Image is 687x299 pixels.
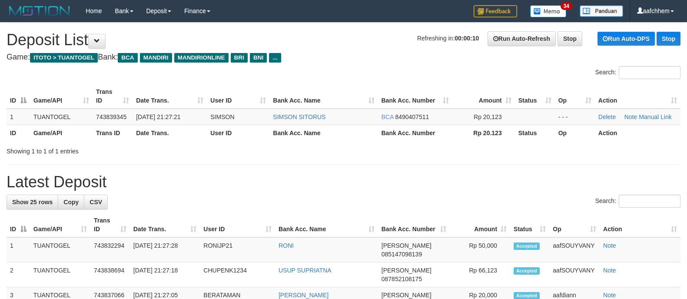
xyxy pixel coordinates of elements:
[600,213,680,237] th: Action: activate to sort column ascending
[207,84,269,109] th: User ID: activate to sort column ascending
[595,195,680,208] label: Search:
[598,113,616,120] a: Delete
[549,213,600,237] th: Op: activate to sort column ascending
[269,84,378,109] th: Bank Acc. Name: activate to sort column ascending
[455,35,479,42] strong: 00:00:10
[515,84,555,109] th: Status: activate to sort column ascending
[514,243,540,250] span: Accepted
[450,237,510,262] td: Rp 50,000
[474,5,517,17] img: Feedback.jpg
[549,262,600,287] td: aafSOUYVANY
[555,84,595,109] th: Op: activate to sort column ascending
[7,125,30,141] th: ID
[561,2,572,10] span: 34
[250,53,267,63] span: BNI
[130,237,200,262] td: [DATE] 21:27:28
[603,242,616,249] a: Note
[417,35,479,42] span: Refreshing in:
[580,5,623,17] img: panduan.png
[530,5,567,17] img: Button%20Memo.svg
[7,53,680,62] h4: Game: Bank:
[7,195,58,209] a: Show 25 rows
[136,113,180,120] span: [DATE] 21:27:21
[7,109,30,125] td: 1
[450,213,510,237] th: Amount: activate to sort column ascending
[133,125,207,141] th: Date Trans.
[58,195,84,209] a: Copy
[279,267,332,274] a: USUP SUPRIATNA
[488,31,556,46] a: Run Auto-Refresh
[558,31,582,46] a: Stop
[657,32,680,46] a: Stop
[378,125,452,141] th: Bank Acc. Number
[140,53,172,63] span: MANDIRI
[378,213,450,237] th: Bank Acc. Number: activate to sort column ascending
[382,276,422,282] span: Copy 087852108175 to clipboard
[90,213,130,237] th: Trans ID: activate to sort column ascending
[7,143,280,156] div: Showing 1 to 1 of 1 entries
[30,213,90,237] th: Game/API: activate to sort column ascending
[269,53,281,63] span: ...
[30,237,90,262] td: TUANTOGEL
[7,84,30,109] th: ID: activate to sort column descending
[174,53,229,63] span: MANDIRIONLINE
[231,53,248,63] span: BRI
[382,251,422,258] span: Copy 085147098139 to clipboard
[133,84,207,109] th: Date Trans.: activate to sort column ascending
[510,213,549,237] th: Status: activate to sort column ascending
[30,109,93,125] td: TUANTOGEL
[450,262,510,287] td: Rp 66,123
[514,267,540,275] span: Accepted
[7,4,73,17] img: MOTION_logo.png
[555,125,595,141] th: Op
[395,113,429,120] span: Copy 8490407511 to clipboard
[96,113,126,120] span: 743839345
[597,32,655,46] a: Run Auto-DPS
[619,195,680,208] input: Search:
[200,262,275,287] td: CHUPENK1234
[30,84,93,109] th: Game/API: activate to sort column ascending
[7,31,680,49] h1: Deposit List
[90,237,130,262] td: 743832294
[603,267,616,274] a: Note
[90,199,102,206] span: CSV
[382,292,431,299] span: [PERSON_NAME]
[12,199,53,206] span: Show 25 rows
[619,66,680,79] input: Search:
[207,125,269,141] th: User ID
[474,113,502,120] span: Rp 20,123
[595,66,680,79] label: Search:
[130,213,200,237] th: Date Trans.: activate to sort column ascending
[210,113,234,120] span: SIMSON
[515,125,555,141] th: Status
[269,125,378,141] th: Bank Acc. Name
[382,113,394,120] span: BCA
[7,237,30,262] td: 1
[273,113,325,120] a: SIMSON SITORUS
[30,262,90,287] td: TUANTOGEL
[7,173,680,191] h1: Latest Deposit
[84,195,108,209] a: CSV
[130,262,200,287] td: [DATE] 21:27:18
[549,237,600,262] td: aafSOUYVANY
[63,199,79,206] span: Copy
[624,113,637,120] a: Note
[30,125,93,141] th: Game/API
[30,53,98,63] span: ITOTO > TUANTOGEL
[200,237,275,262] td: RONIJP21
[603,292,616,299] a: Note
[452,84,515,109] th: Amount: activate to sort column ascending
[382,242,431,249] span: [PERSON_NAME]
[595,84,680,109] th: Action: activate to sort column ascending
[93,125,133,141] th: Trans ID
[279,242,294,249] a: RONI
[275,213,378,237] th: Bank Acc. Name: activate to sort column ascending
[200,213,275,237] th: User ID: activate to sort column ascending
[93,84,133,109] th: Trans ID: activate to sort column ascending
[118,53,137,63] span: BCA
[639,113,672,120] a: Manual Link
[595,125,680,141] th: Action
[452,125,515,141] th: Rp 20.123
[555,109,595,125] td: - - -
[279,292,329,299] a: [PERSON_NAME]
